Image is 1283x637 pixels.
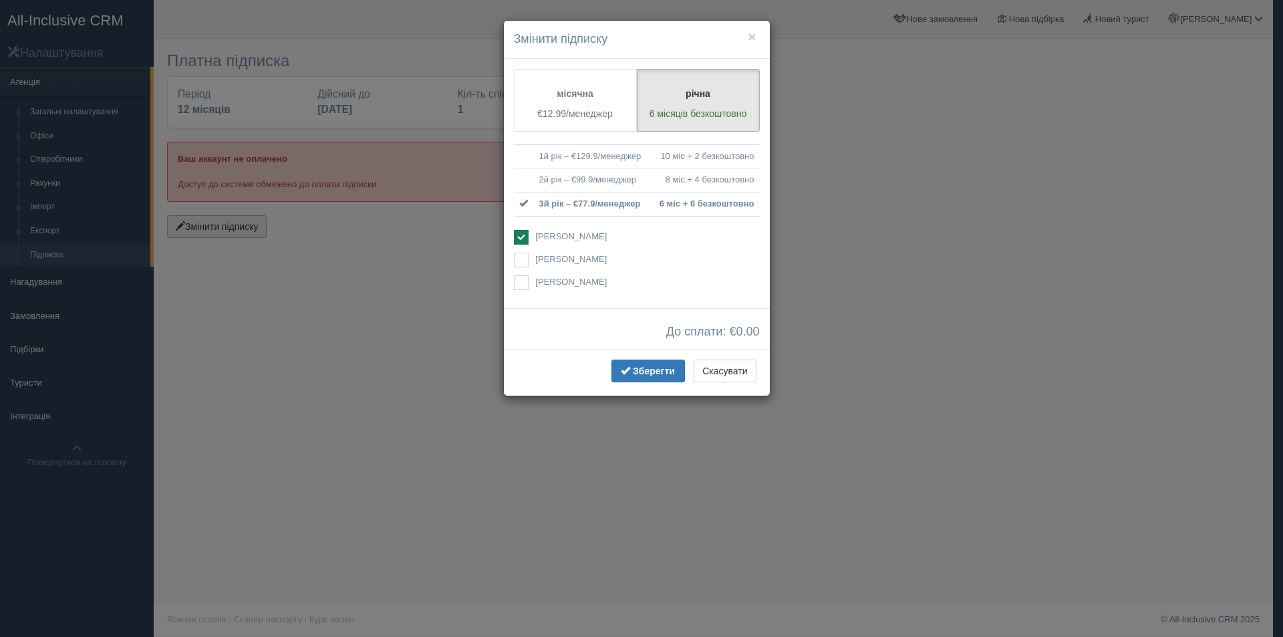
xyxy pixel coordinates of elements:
td: 2й рік – €99.9/менеджер [534,168,651,193]
button: × [748,29,756,43]
span: [PERSON_NAME] [535,277,607,287]
p: 6 місяців безкоштовно [646,107,751,120]
p: €12.99/менеджер [523,107,628,120]
p: річна [646,87,751,100]
td: 8 міс + 4 безкоштовно [650,168,759,193]
span: 0.00 [736,325,759,338]
td: 10 міс + 2 безкоштовно [650,144,759,168]
button: Скасувати [694,360,756,382]
p: місячна [523,87,628,100]
span: Зберегти [633,366,675,376]
button: Зберегти [611,360,685,382]
td: 6 міс + 6 безкоштовно [650,192,759,216]
h4: Змінити підписку [514,31,760,48]
span: До сплати: € [666,326,760,339]
td: 3й рік – €77.9/менеджер [534,192,651,216]
td: 1й рік – €129.9/менеджер [534,144,651,168]
span: [PERSON_NAME] [535,231,607,241]
span: [PERSON_NAME] [535,254,607,264]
